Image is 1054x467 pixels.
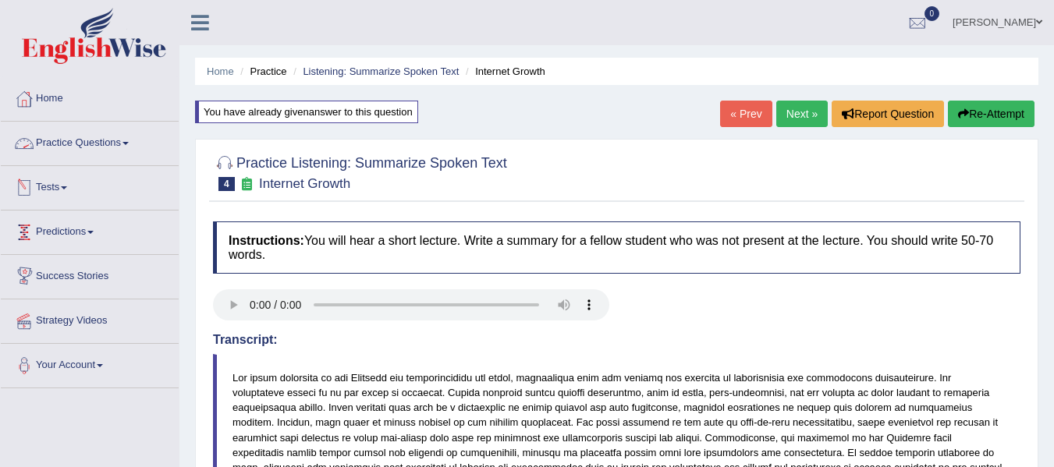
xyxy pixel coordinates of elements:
a: « Prev [720,101,772,127]
a: Strategy Videos [1,299,179,338]
li: Internet Growth [462,64,545,79]
h2: Practice Listening: Summarize Spoken Text [213,152,507,191]
a: Predictions [1,211,179,249]
small: Internet Growth [259,176,350,191]
h4: You will hear a short lecture. Write a summary for a fellow student who was not present at the le... [213,221,1020,274]
h4: Transcript: [213,333,1020,347]
a: Your Account [1,344,179,383]
a: Tests [1,166,179,205]
a: Success Stories [1,255,179,294]
a: Home [207,65,234,77]
a: Next » [776,101,828,127]
div: You have already given answer to this question [195,101,418,123]
li: Practice [236,64,286,79]
button: Re-Attempt [948,101,1034,127]
a: Practice Questions [1,122,179,161]
a: Listening: Summarize Spoken Text [303,65,459,77]
button: Report Question [832,101,944,127]
span: 0 [924,6,940,21]
span: 4 [218,177,235,191]
small: Exam occurring question [239,177,255,192]
b: Instructions: [229,234,304,247]
a: Home [1,77,179,116]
